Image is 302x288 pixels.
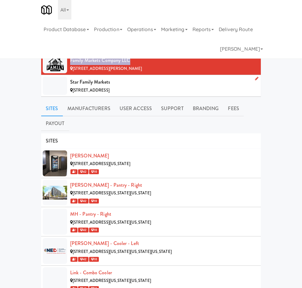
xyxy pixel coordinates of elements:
[41,53,261,75] li: Family Markets Company LLC[STREET_ADDRESS][PERSON_NAME]
[41,20,92,39] a: Product Database
[41,75,261,96] li: Star Family Markets[STREET_ADDRESS]
[41,116,69,131] a: Payout
[63,101,115,116] a: Manufacturers
[41,5,52,15] img: Micromart
[70,152,109,159] a: [PERSON_NAME]
[70,182,142,189] a: [PERSON_NAME] - Pantry - Right
[70,211,111,218] a: MH - Pantry - Right
[70,77,256,87] div: Star Family Markets
[89,257,99,262] span: 10
[115,101,156,116] a: User Access
[70,56,256,65] div: Family Markets Company LLC
[89,228,99,232] span: 10
[70,169,77,174] span: 1
[70,240,139,247] a: [PERSON_NAME] - Cooler - Left
[218,39,265,59] a: [PERSON_NAME]
[89,199,99,203] span: 10
[92,20,125,39] a: Production
[73,278,151,283] span: [STREET_ADDRESS][US_STATE][US_STATE]
[70,257,77,262] span: 1
[46,137,58,144] span: SITES
[159,20,190,39] a: Marketing
[70,199,77,203] span: 1
[190,20,217,39] a: Reports
[89,169,99,174] span: 10
[73,66,142,71] span: [STREET_ADDRESS][PERSON_NAME]
[70,269,112,276] a: Link - Combo Cooler
[78,257,88,262] span: 42
[73,219,151,225] span: [STREET_ADDRESS][US_STATE][US_STATE]
[223,101,243,116] a: Fees
[78,199,88,203] span: 42
[73,161,130,167] span: [STREET_ADDRESS][US_STATE]
[73,190,151,196] span: [STREET_ADDRESS][US_STATE][US_STATE]
[125,20,159,39] a: Operations
[156,101,188,116] a: Support
[41,101,63,116] a: Sites
[216,20,255,39] a: Delivery Route
[73,249,172,254] span: [STREET_ADDRESS][US_STATE][US_STATE][US_STATE]
[78,169,88,174] span: 42
[73,87,110,93] span: [STREET_ADDRESS]
[70,228,77,232] span: 1
[188,101,224,116] a: Branding
[78,228,88,232] span: 42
